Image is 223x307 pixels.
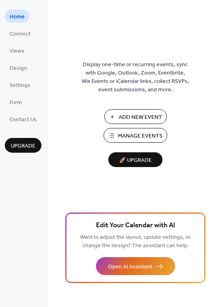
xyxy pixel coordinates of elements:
[119,113,162,122] span: Add New Event
[10,116,37,124] span: Contact Us
[10,47,24,55] span: Views
[5,138,41,153] button: Upgrade
[104,128,167,143] button: Manage Events
[113,155,158,166] span: 🚀 Upgrade
[5,61,32,74] a: Design
[96,220,175,231] span: Edit Your Calendar with AI
[5,27,35,40] a: Connect
[10,64,27,73] span: Design
[5,112,41,126] a: Contact Us
[11,142,35,150] span: Upgrade
[10,30,31,38] span: Connect
[82,61,189,94] span: Display one-time or recurring events, sync with Google, Outlook, Zoom, Eventbrite, Wix Events or ...
[96,257,175,275] button: Open AI Assistant
[80,232,191,251] span: Want to adjust the layout, update settings, or change the design? The assistant can help.
[5,78,35,91] a: Settings
[118,132,162,140] span: Manage Events
[5,10,29,23] a: Home
[5,44,29,57] a: Views
[5,95,27,108] a: Form
[10,98,22,107] span: Form
[108,263,152,271] span: Open AI Assistant
[108,152,162,167] button: 🚀 Upgrade
[10,81,30,90] span: Settings
[104,109,167,124] button: Add New Event
[10,13,25,21] span: Home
